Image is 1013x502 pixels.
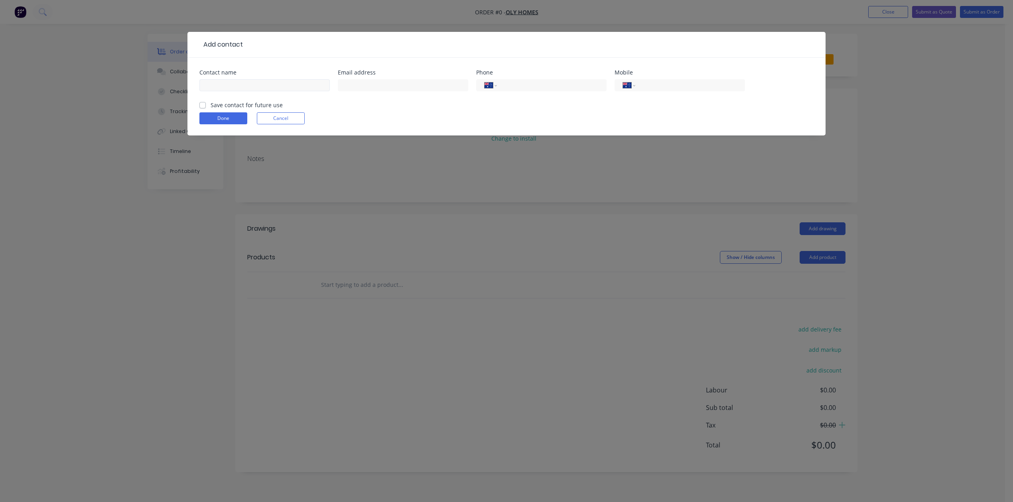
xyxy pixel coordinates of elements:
[338,70,468,75] div: Email address
[257,112,305,124] button: Cancel
[199,70,330,75] div: Contact name
[211,101,283,109] label: Save contact for future use
[476,70,607,75] div: Phone
[199,40,243,49] div: Add contact
[615,70,745,75] div: Mobile
[199,112,247,124] button: Done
